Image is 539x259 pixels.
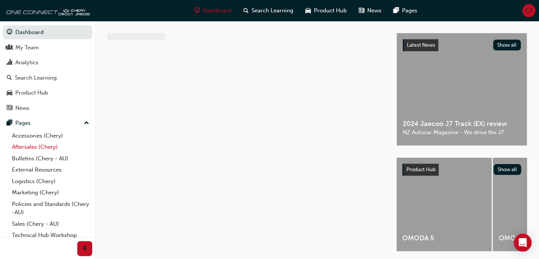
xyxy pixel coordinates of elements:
[194,6,200,15] span: guage-icon
[7,44,12,51] span: people-icon
[203,6,231,15] span: Dashboard
[396,158,492,251] a: OMODA 5
[9,229,92,249] a: Technical Hub Workshop information
[3,101,92,115] a: News
[387,3,423,18] a: pages-iconPages
[9,198,92,218] a: Policies and Standards (Chery -AU)
[15,89,48,97] div: Product Hub
[9,164,92,176] a: External Resources
[402,234,486,243] span: OMODA 5
[493,40,521,50] button: Show all
[407,42,435,48] span: Latest News
[237,3,299,18] a: search-iconSearch Learning
[252,6,293,15] span: Search Learning
[393,6,399,15] span: pages-icon
[7,120,12,127] span: pages-icon
[396,33,527,146] a: Latest NewsShow all2024 Jaecoo J7 Track (EX) reviewNZ Autocar Magazine - We drive the J7.
[3,25,92,39] a: Dashboard
[493,164,521,175] button: Show all
[514,234,532,252] div: Open Intercom Messenger
[403,128,521,137] span: NZ Autocar Magazine - We drive the J7.
[15,58,38,67] div: Analytics
[7,105,12,112] span: news-icon
[367,6,381,15] span: News
[9,153,92,164] a: Bulletins (Chery - AU)
[9,187,92,198] a: Marketing (Chery)
[7,75,12,81] span: search-icon
[314,6,347,15] span: Product Hub
[7,59,12,66] span: chart-icon
[15,104,29,112] div: News
[299,3,353,18] a: car-iconProduct Hub
[3,56,92,70] a: Analytics
[82,244,88,253] span: prev-icon
[3,86,92,100] a: Product Hub
[9,176,92,187] a: Logistics (Chery)
[403,120,521,128] span: 2024 Jaecoo J7 Track (EX) review
[3,116,92,130] button: Pages
[3,24,92,116] button: DashboardMy TeamAnalyticsSearch LearningProduct HubNews
[403,39,521,51] a: Latest NewsShow all
[15,43,39,52] div: My Team
[7,29,12,36] span: guage-icon
[3,71,92,85] a: Search Learning
[15,74,57,82] div: Search Learning
[189,3,237,18] a: guage-iconDashboard
[9,141,92,153] a: Aftersales (Chery)
[15,119,31,127] div: Pages
[402,164,521,176] a: Product HubShow all
[305,6,311,15] span: car-icon
[9,130,92,142] a: Accessories (Chery)
[7,90,12,96] span: car-icon
[406,166,436,173] span: Product Hub
[243,6,249,15] span: search-icon
[4,3,90,18] img: oneconnect
[525,6,532,15] span: CJ
[9,218,92,230] a: Sales (Chery - AU)
[402,6,417,15] span: Pages
[84,118,89,128] span: up-icon
[3,41,92,55] a: My Team
[353,3,387,18] a: news-iconNews
[522,4,535,17] button: CJ
[359,6,364,15] span: news-icon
